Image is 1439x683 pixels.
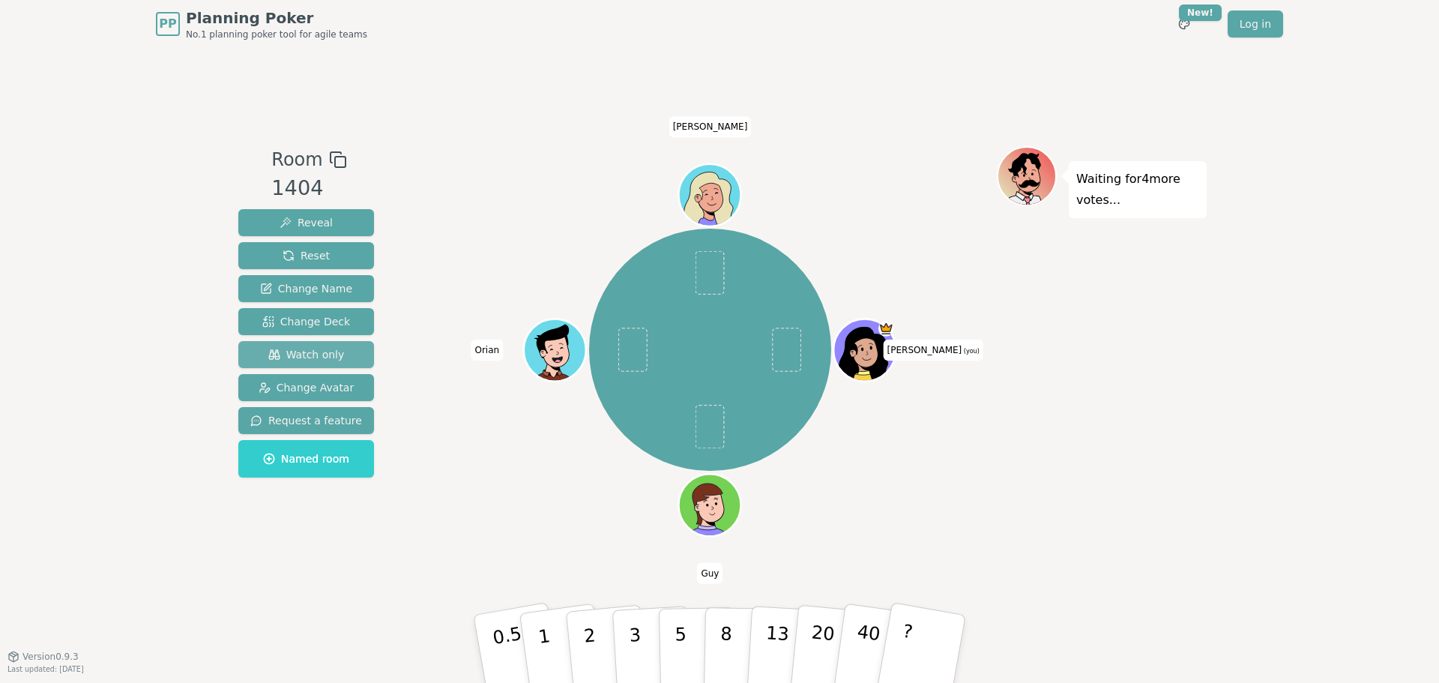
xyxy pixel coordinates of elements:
span: Change Deck [262,314,350,329]
button: Version0.9.3 [7,651,79,663]
span: Click to change your name [884,340,983,361]
span: Watch only [268,347,345,362]
button: Change Name [238,275,374,302]
button: Request a feature [238,407,374,434]
span: Reset [283,248,330,263]
button: Named room [238,440,374,478]
span: Planning Poker [186,7,367,28]
span: Change Name [260,281,352,296]
p: Waiting for 4 more votes... [1076,169,1199,211]
div: 1404 [271,173,346,204]
span: Change Avatar [259,380,355,395]
span: (you) [962,348,980,355]
span: Room [271,146,322,173]
div: New! [1179,4,1222,21]
span: No.1 planning poker tool for agile teams [186,28,367,40]
a: PPPlanning PokerNo.1 planning poker tool for agile teams [156,7,367,40]
button: Change Deck [238,308,374,335]
button: Watch only [238,341,374,368]
button: New! [1171,10,1198,37]
a: Log in [1228,10,1283,37]
span: Named room [263,451,349,466]
span: Last updated: [DATE] [7,665,84,673]
button: Reset [238,242,374,269]
span: Click to change your name [471,340,503,361]
span: Reveal [280,215,333,230]
button: Click to change your avatar [836,321,894,379]
button: Reveal [238,209,374,236]
span: Click to change your name [669,116,752,137]
span: Click to change your name [697,562,722,583]
span: Yasmin is the host [878,321,894,337]
span: PP [159,15,176,33]
button: Change Avatar [238,374,374,401]
span: Request a feature [250,413,362,428]
span: Version 0.9.3 [22,651,79,663]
